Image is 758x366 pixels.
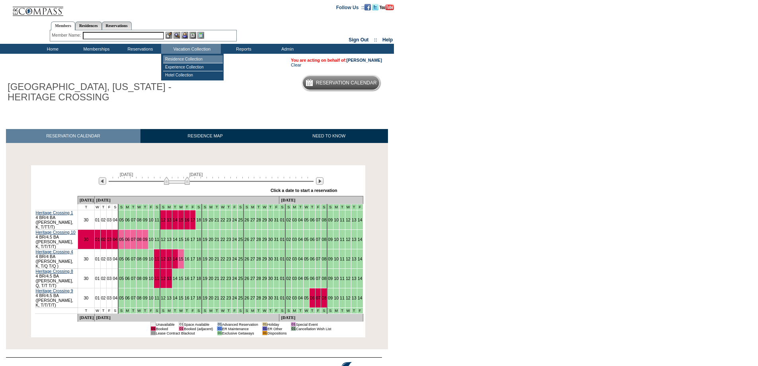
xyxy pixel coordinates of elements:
[380,4,394,10] img: Subscribe to our YouTube Channel
[196,217,201,222] a: 18
[372,4,378,10] img: Follow us on Twitter
[316,276,321,281] a: 07
[304,276,309,281] a: 05
[328,276,333,281] a: 09
[291,63,301,67] a: Clear
[238,296,243,300] a: 25
[232,237,237,242] a: 24
[265,44,308,54] td: Admin
[322,256,326,261] a: 08
[270,129,388,143] a: NEED TO KNOW
[149,256,154,261] a: 10
[75,22,102,30] a: Residences
[178,204,184,210] td: Mountains Mud Season - Fall 2025
[161,256,166,261] a: 12
[352,276,357,281] a: 13
[286,296,291,300] a: 02
[131,256,136,261] a: 07
[226,296,231,300] a: 23
[125,237,130,242] a: 06
[196,256,201,261] a: 18
[304,217,309,222] a: 05
[336,4,364,10] td: Follow Us ::
[149,296,154,300] a: 10
[36,249,73,254] a: Heritage Crossing 4
[51,22,75,30] a: Members
[214,296,219,300] a: 21
[322,237,326,242] a: 08
[131,237,136,242] a: 07
[328,237,333,242] a: 09
[154,237,159,242] a: 11
[250,276,255,281] a: 27
[74,44,117,54] td: Memberships
[94,196,279,204] td: [DATE]
[84,276,88,281] a: 30
[244,276,249,281] a: 26
[310,296,315,300] a: 06
[84,256,88,261] a: 30
[298,217,303,222] a: 04
[101,237,106,242] a: 02
[137,217,142,222] a: 08
[181,32,188,39] img: Impersonate
[262,296,267,300] a: 29
[107,237,112,242] a: 03
[179,296,183,300] a: 15
[244,217,249,222] a: 26
[196,237,201,242] a: 18
[274,276,279,281] a: 31
[119,276,124,281] a: 05
[179,256,183,261] a: 15
[358,217,362,222] a: 14
[161,276,166,281] a: 12
[149,217,154,222] a: 10
[173,256,177,261] a: 14
[374,37,377,43] span: ::
[137,296,142,300] a: 08
[292,217,297,222] a: 03
[166,32,172,39] img: b_edit.gif
[340,217,345,222] a: 11
[95,296,100,300] a: 01
[208,256,213,261] a: 20
[203,276,207,281] a: 19
[119,296,124,300] a: 05
[268,276,273,281] a: 30
[256,296,261,300] a: 28
[238,256,243,261] a: 25
[154,256,159,261] a: 11
[358,276,362,281] a: 14
[244,296,249,300] a: 26
[107,217,112,222] a: 03
[107,256,112,261] a: 03
[161,237,166,242] a: 12
[36,230,76,235] a: Heritage Crossing 10
[101,276,106,281] a: 02
[292,256,297,261] a: 03
[226,276,231,281] a: 23
[214,256,219,261] a: 21
[316,217,321,222] a: 07
[349,37,368,43] a: Sign Out
[184,204,190,210] td: Mountains Mud Season - Fall 2025
[304,237,309,242] a: 05
[214,237,219,242] a: 21
[196,204,202,210] td: Mountains Mud Season - Fall 2025
[203,256,207,261] a: 19
[179,276,183,281] a: 15
[262,237,267,242] a: 29
[137,276,142,281] a: 08
[274,296,279,300] a: 31
[167,217,171,222] a: 13
[298,296,303,300] a: 04
[340,276,345,281] a: 11
[232,276,237,281] a: 24
[274,217,279,222] a: 31
[238,237,243,242] a: 25
[352,217,357,222] a: 13
[262,217,267,222] a: 29
[36,210,73,215] a: Heritage Crossing 1
[36,288,73,293] a: Heritage Crossing 9
[279,196,363,204] td: [DATE]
